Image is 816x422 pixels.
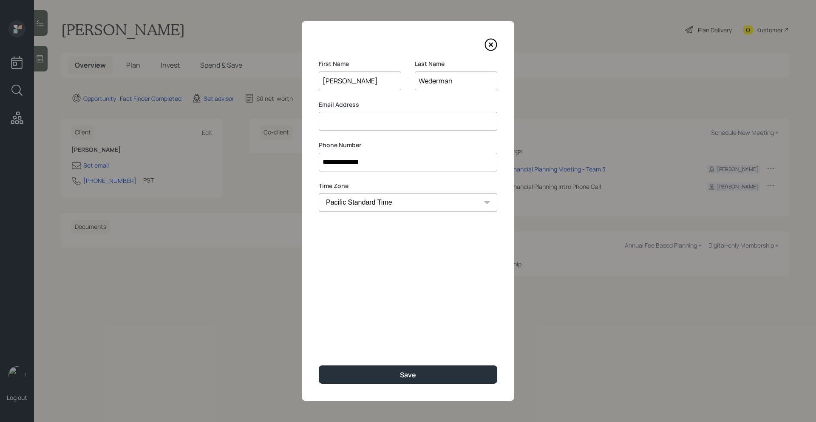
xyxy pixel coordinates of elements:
[400,370,416,379] div: Save
[319,60,401,68] label: First Name
[319,100,497,109] label: Email Address
[319,182,497,190] label: Time Zone
[319,141,497,149] label: Phone Number
[415,60,497,68] label: Last Name
[319,365,497,384] button: Save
